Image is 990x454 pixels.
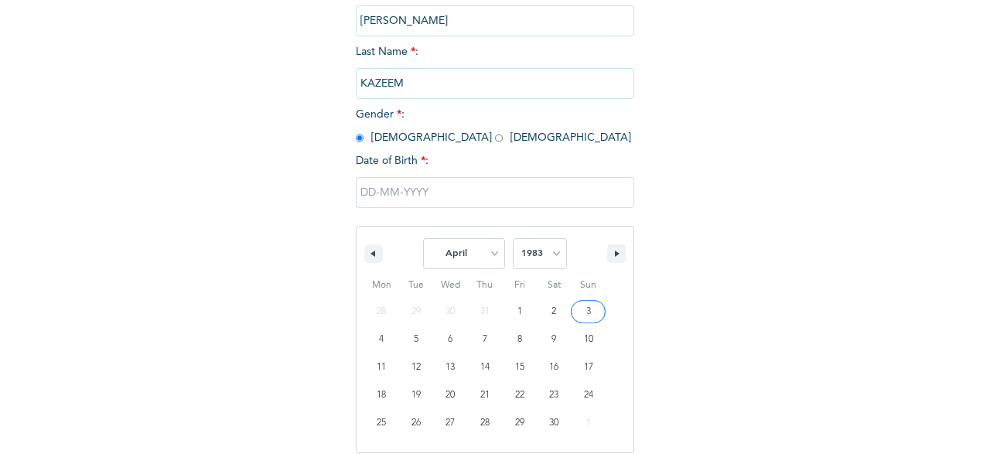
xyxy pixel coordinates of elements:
[551,298,556,326] span: 2
[445,353,455,381] span: 13
[515,381,524,409] span: 22
[433,381,468,409] button: 20
[480,353,490,381] span: 14
[468,326,503,353] button: 7
[483,326,487,353] span: 7
[515,353,524,381] span: 15
[537,353,572,381] button: 16
[571,273,606,298] span: Sun
[584,326,593,353] span: 10
[414,326,418,353] span: 5
[502,353,537,381] button: 15
[364,273,399,298] span: Mon
[549,353,558,381] span: 16
[399,381,434,409] button: 19
[468,409,503,437] button: 28
[364,409,399,437] button: 25
[571,353,606,381] button: 17
[468,381,503,409] button: 21
[584,353,593,381] span: 17
[517,326,522,353] span: 8
[448,326,452,353] span: 6
[502,409,537,437] button: 29
[445,381,455,409] span: 20
[537,273,572,298] span: Sat
[537,409,572,437] button: 30
[377,381,386,409] span: 18
[364,353,399,381] button: 11
[571,326,606,353] button: 10
[571,381,606,409] button: 24
[502,381,537,409] button: 22
[537,326,572,353] button: 9
[549,409,558,437] span: 30
[480,409,490,437] span: 28
[377,353,386,381] span: 11
[433,326,468,353] button: 6
[584,381,593,409] span: 24
[399,353,434,381] button: 12
[411,409,421,437] span: 26
[571,298,606,326] button: 3
[586,298,591,326] span: 3
[356,109,631,143] span: Gender : [DEMOGRAPHIC_DATA] [DEMOGRAPHIC_DATA]
[515,409,524,437] span: 29
[364,326,399,353] button: 4
[356,5,634,36] input: Enter your first name
[502,273,537,298] span: Fri
[433,353,468,381] button: 13
[480,381,490,409] span: 21
[364,381,399,409] button: 18
[468,273,503,298] span: Thu
[411,381,421,409] span: 19
[379,326,384,353] span: 4
[551,326,556,353] span: 9
[502,298,537,326] button: 1
[399,409,434,437] button: 26
[377,409,386,437] span: 25
[399,273,434,298] span: Tue
[356,153,428,169] span: Date of Birth :
[549,381,558,409] span: 23
[537,298,572,326] button: 2
[356,46,634,89] span: Last Name :
[433,273,468,298] span: Wed
[502,326,537,353] button: 8
[445,409,455,437] span: 27
[356,68,634,99] input: Enter your last name
[433,409,468,437] button: 27
[537,381,572,409] button: 23
[399,326,434,353] button: 5
[411,353,421,381] span: 12
[356,177,634,208] input: DD-MM-YYYY
[517,298,522,326] span: 1
[468,353,503,381] button: 14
